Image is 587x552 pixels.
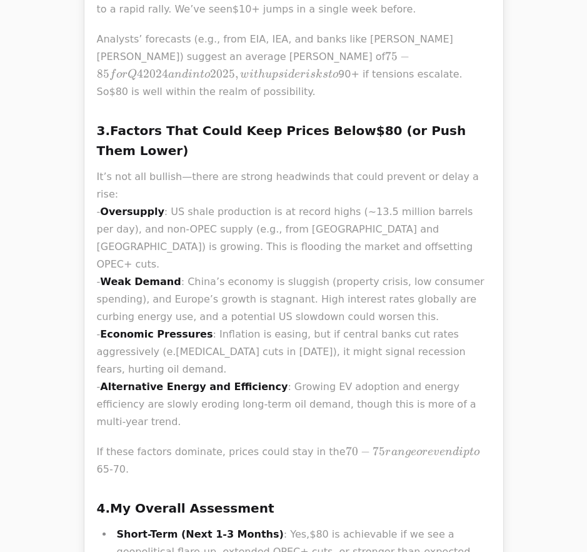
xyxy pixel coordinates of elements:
span: eore [411,446,433,458]
span: 75 [385,49,398,63]
span: 42024 [137,67,168,81]
strong: My Overall Assessment [110,501,274,516]
span: e [439,446,445,458]
p: If these factors dominate, prices could stay in the 65-70. [97,443,491,478]
strong: Factors That Could Keep Prices Below $80 (or Push Them Lower) [97,123,466,158]
span: t [200,69,204,80]
span: Q [128,69,137,80]
span: − [400,49,409,63]
span: n [445,446,453,458]
span: o [204,69,210,80]
span: u [265,69,272,80]
span: 85 [97,67,109,81]
span: p [272,69,278,80]
span: k [316,69,322,80]
strong: Alternative Energy and Efficiency [100,381,288,393]
span: 2025 [210,67,235,81]
span: 70 [346,444,358,458]
span: i [249,69,254,80]
span: or [116,69,128,80]
span: i [284,69,288,80]
span: v [433,446,439,458]
span: i [306,69,310,80]
strong: Oversupply [100,206,164,218]
span: s [310,69,316,80]
span: d [453,446,459,458]
span: an [168,69,182,80]
span: r [385,446,391,458]
span: an [391,446,405,458]
span: pt [463,446,474,458]
span: d [288,69,294,80]
strong: Short-Term (Next 1-3 Months) [117,528,284,540]
span: 75 [373,444,385,458]
span: i [459,446,463,458]
span: f [109,69,115,80]
span: g [405,446,411,458]
h3: 3. [97,121,491,161]
span: − [361,444,370,458]
span: er [294,69,306,80]
span: h [258,69,265,80]
span: o [333,69,338,80]
span: d [182,69,188,80]
span: o [474,446,479,458]
strong: Weak Demand [100,276,181,288]
span: w [240,69,249,80]
p: Analysts’ forecasts (e.g., from EIA, IEA, and banks like [PERSON_NAME] [PERSON_NAME]) suggest an ... [97,31,491,101]
strong: Economic Pressures [100,328,213,340]
span: s [323,69,328,80]
span: in [188,69,200,80]
span: t [328,69,333,80]
span: s [278,69,284,80]
h3: 4. [97,498,491,518]
span: , [235,67,238,81]
p: It’s not all bullish—there are strong headwinds that could prevent or delay a rise: - : US shale ... [97,168,491,431]
span: t [254,69,258,80]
